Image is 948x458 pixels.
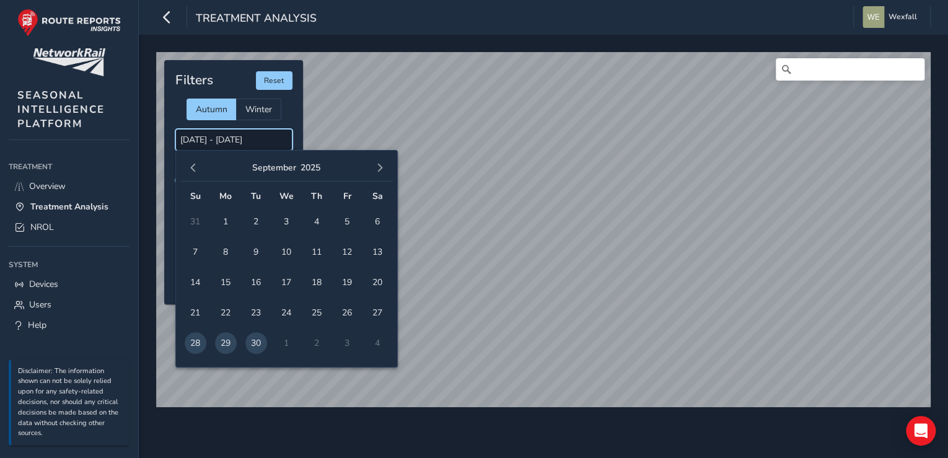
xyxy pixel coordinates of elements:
[215,241,237,263] span: 8
[215,211,237,232] span: 1
[29,180,66,192] span: Overview
[301,162,320,174] button: 2025
[18,366,123,439] p: Disclaimer: The information shown can not be solely relied upon for any safety-related decisions,...
[862,6,921,28] button: Wexfall
[29,299,51,310] span: Users
[156,52,931,407] canvas: Map
[245,271,267,293] span: 16
[17,88,105,131] span: SEASONAL INTELLIGENCE PLATFORM
[215,271,237,293] span: 15
[236,99,281,120] div: Winter
[251,190,261,202] span: Tu
[245,241,267,263] span: 9
[276,241,297,263] span: 10
[190,190,201,202] span: Su
[889,6,917,28] span: Wexfall
[245,211,267,232] span: 2
[30,221,54,233] span: NROL
[215,302,237,324] span: 22
[306,271,328,293] span: 18
[215,332,237,354] span: 29
[306,241,328,263] span: 11
[367,302,388,324] span: 27
[187,99,236,120] div: Autumn
[336,241,358,263] span: 12
[276,211,297,232] span: 3
[343,190,351,202] span: Fr
[185,302,206,324] span: 21
[28,319,46,331] span: Help
[9,274,129,294] a: Devices
[279,190,294,202] span: We
[196,11,317,28] span: Treatment Analysis
[336,302,358,324] span: 26
[9,157,129,176] div: Treatment
[306,302,328,324] span: 25
[9,315,129,335] a: Help
[256,71,292,90] button: Reset
[9,217,129,237] a: NROL
[245,302,267,324] span: 23
[185,241,206,263] span: 7
[30,201,108,213] span: Treatment Analysis
[17,9,121,37] img: rr logo
[29,278,58,290] span: Devices
[367,271,388,293] span: 20
[252,162,296,174] button: September
[336,211,358,232] span: 5
[276,271,297,293] span: 17
[367,211,388,232] span: 6
[862,6,884,28] img: diamond-layout
[9,294,129,315] a: Users
[372,190,383,202] span: Sa
[185,271,206,293] span: 14
[196,103,227,115] span: Autumn
[306,211,328,232] span: 4
[175,73,213,88] h4: Filters
[906,416,936,446] div: Open Intercom Messenger
[219,190,232,202] span: Mo
[367,241,388,263] span: 13
[9,196,129,217] a: Treatment Analysis
[185,332,206,354] span: 28
[311,190,322,202] span: Th
[776,58,924,81] input: Search
[245,332,267,354] span: 30
[276,302,297,324] span: 24
[245,103,272,115] span: Winter
[9,255,129,274] div: System
[336,271,358,293] span: 19
[33,48,105,76] img: customer logo
[9,176,129,196] a: Overview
